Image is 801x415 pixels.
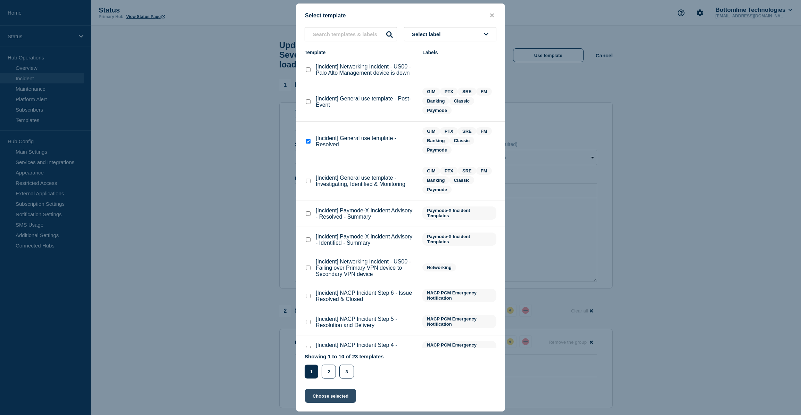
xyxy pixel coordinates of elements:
[306,67,311,72] input: [Incident] Networking Incident - US00 - Palo Alto Management device is down checkbox
[305,365,318,379] button: 1
[306,211,311,216] input: [Incident] Paymode-X Incident Advisory - Resolved - Summary checkbox
[422,176,449,184] span: Banking
[422,315,496,328] span: NACP PCM Emergency Notification
[449,176,474,184] span: Classic
[422,341,496,354] span: NACP PCM Emergency Notification
[488,12,496,19] button: close button
[458,127,476,135] span: SRE
[412,31,444,37] span: Select label
[305,353,384,359] p: Showing 1 to 10 of 23 templates
[305,50,415,55] div: Template
[306,99,311,104] input: [Incident] General use template - Post-Event checkbox
[422,206,496,220] span: Paymode-X Incident Templates
[316,342,415,355] p: [Incident] NACP Incident Step 4 - Options
[306,294,311,298] input: [Incident] NACP Incident Step 6 - Issue Resolved & Closed checkbox
[316,208,415,220] p: [Incident] Paymode-X Incident Advisory - Resolved - Summary
[422,106,452,114] span: Paymode
[422,233,496,246] span: Paymode-X Incident Templates
[440,88,458,96] span: PTX
[306,139,311,144] input: [Incident] General use template - Resolved checkbox
[440,167,458,175] span: PTX
[440,127,458,135] span: PTX
[422,137,449,145] span: Banking
[422,167,440,175] span: GIM
[458,88,476,96] span: SRE
[449,137,474,145] span: Classic
[458,167,476,175] span: SRE
[316,316,415,328] p: [Incident] NACP Incident Step 5 - Resolution and Delivery
[305,27,397,41] input: Search templates & labels
[306,237,311,242] input: [Incident] Paymode-X Incident Advisory - Identified - Summary checkbox
[476,88,492,96] span: FM
[316,64,415,76] p: [Incident] Networking Incident - US00 - Palo Alto Management device is down
[449,97,474,105] span: Classic
[339,365,354,379] button: 3
[316,135,415,148] p: [Incident] General use template - Resolved
[422,50,496,55] div: Labels
[422,263,456,271] span: Networking
[305,389,356,403] button: Choose selected
[322,365,336,379] button: 2
[306,346,311,350] input: [Incident] NACP Incident Step 4 - Options checkbox
[296,12,505,19] div: Select template
[422,97,449,105] span: Banking
[316,290,415,302] p: [Incident] NACP Incident Step 6 - Issue Resolved & Closed
[306,266,311,270] input: [Incident] Networking Incident - US00 - Failing over Primary VPN device to Secondary VPN device c...
[422,146,452,154] span: Paymode
[422,127,440,135] span: GIM
[422,289,496,302] span: NACP PCM Emergency Notification
[476,127,492,135] span: FM
[422,88,440,96] span: GIM
[404,27,496,41] button: Select label
[422,186,452,194] span: Paymode
[306,179,311,183] input: [Incident] General use template - Investigating, Identified & Monitoring checkbox
[316,234,415,246] p: [Incident] Paymode-X Incident Advisory - Identified - Summary
[476,167,492,175] span: FM
[316,175,415,187] p: [Incident] General use template - Investigating, Identified & Monitoring
[316,259,415,277] p: [Incident] Networking Incident - US00 - Failing over Primary VPN device to Secondary VPN device
[316,96,415,108] p: [Incident] General use template - Post-Event
[306,320,311,324] input: [Incident] NACP Incident Step 5 - Resolution and Delivery checkbox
